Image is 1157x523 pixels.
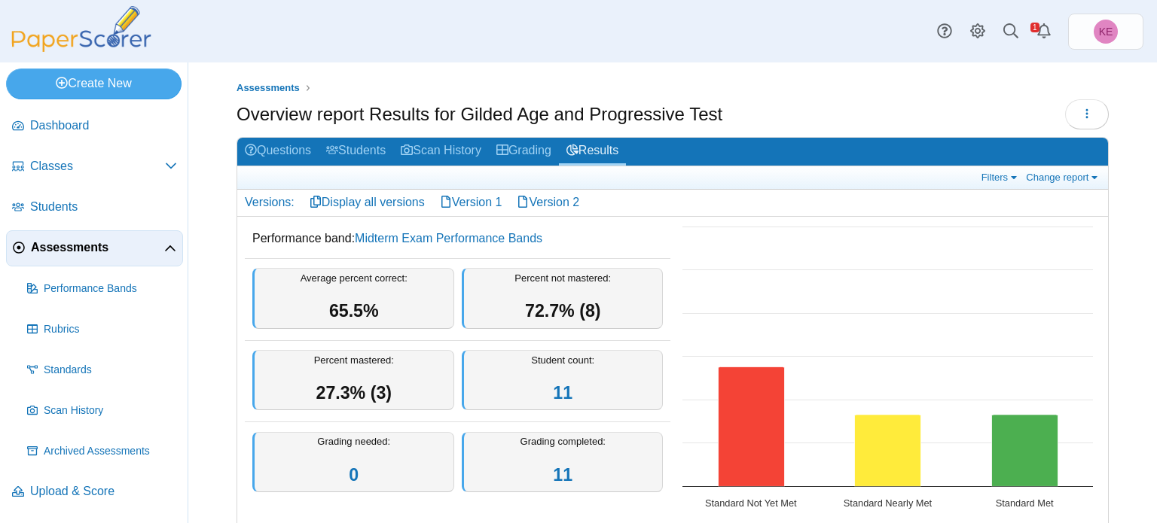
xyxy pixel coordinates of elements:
dd: Performance band: [245,219,670,258]
span: Performance Bands [44,281,177,296]
text: Standard Met [996,497,1054,509]
span: Upload & Score [30,483,177,500]
a: 11 [553,465,572,485]
h1: Overview report Results for Gilded Age and Progressive Test [237,102,722,127]
span: Kimberly Evans [1094,20,1118,44]
span: Students [30,199,177,215]
span: Archived Assessments [44,444,177,459]
span: Rubrics [44,322,177,337]
a: Scan History [393,138,489,166]
a: Rubrics [21,312,183,348]
a: Standards [21,352,183,388]
span: 65.5% [329,301,379,321]
a: Assessments [6,230,183,266]
text: 5 (45.5%) [734,257,771,266]
a: 0 [349,465,359,485]
div: Versions: [237,190,302,215]
a: Change report [1022,171,1104,184]
a: Midterm Exam Performance Bands [355,232,542,245]
div: Student count: [462,350,664,411]
span: Standards [44,363,177,378]
a: PaperScorer [6,41,157,54]
a: Dashboard [6,108,183,144]
div: Percent not mastered: [462,268,664,329]
a: Classes [6,149,183,185]
span: 27.3% (3) [316,383,392,403]
a: Alerts [1027,15,1061,48]
a: Archived Assessments [21,433,183,470]
a: Version 1 [432,190,510,215]
a: Students [6,190,183,226]
a: 11 [553,383,572,403]
a: Scan History [21,393,183,429]
span: Assessments [31,239,164,256]
a: Upload & Score [6,474,183,510]
span: Scan History [44,403,177,418]
a: Students [319,138,393,166]
div: Percent mastered: [252,350,454,411]
div: Grading needed: [252,432,454,493]
text: 3 (27.3%) [1007,344,1044,353]
a: Results [559,138,626,166]
a: Questions [237,138,319,166]
span: Dashboard [30,117,177,134]
div: Chart. Highcharts interactive chart. [675,219,1101,520]
path: Standard Nearly Met, 3. Overall Assessment Performance. [855,415,921,487]
a: Filters [978,171,1024,184]
a: Kimberly Evans [1068,14,1143,50]
div: Grading completed: [462,432,664,493]
a: Grading [489,138,559,166]
a: Create New [6,68,182,99]
text: Standard Not Yet Met [705,497,797,509]
svg: Interactive chart [675,219,1101,520]
a: Display all versions [302,190,432,215]
a: Performance Bands [21,271,183,307]
span: 72.7% (8) [525,301,601,321]
text: 3 (27.3%) [870,344,907,353]
text: Standard Nearly Met [844,497,933,509]
span: Classes [30,158,165,175]
a: Version 2 [509,190,587,215]
path: Standard Not Yet Met, 5. Overall Assessment Performance. [719,366,785,486]
span: Kimberly Evans [1099,26,1113,37]
span: Assessments [237,82,300,93]
img: PaperScorer [6,6,157,52]
a: Assessments [233,79,304,98]
path: Standard Met, 3. Overall Assessment Performance. [992,415,1058,487]
div: Average percent correct: [252,268,454,329]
